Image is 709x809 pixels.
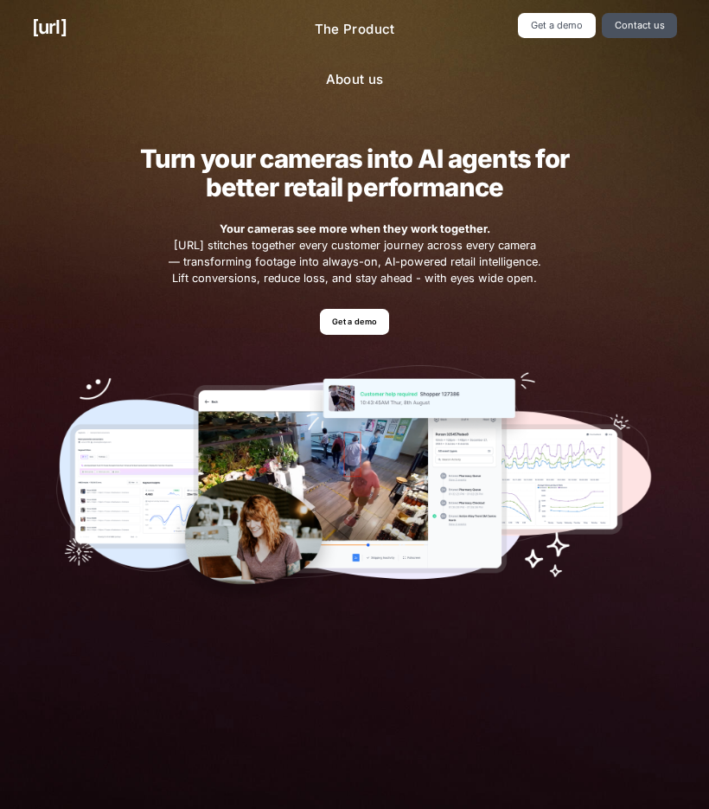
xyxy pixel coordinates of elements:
[518,13,595,38] a: Get a demo
[301,13,409,47] a: The Product
[56,365,652,607] img: Our tools
[32,13,67,42] a: [URL]
[312,63,398,97] a: About us
[602,13,677,38] a: Contact us
[320,309,390,334] a: Get a demo
[220,222,490,235] strong: Your cameras see more when they work together.
[167,221,543,287] span: [URL] stitches together every customer journey across every camera — transforming footage into al...
[115,144,594,202] h2: Turn your cameras into AI agents for better retail performance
